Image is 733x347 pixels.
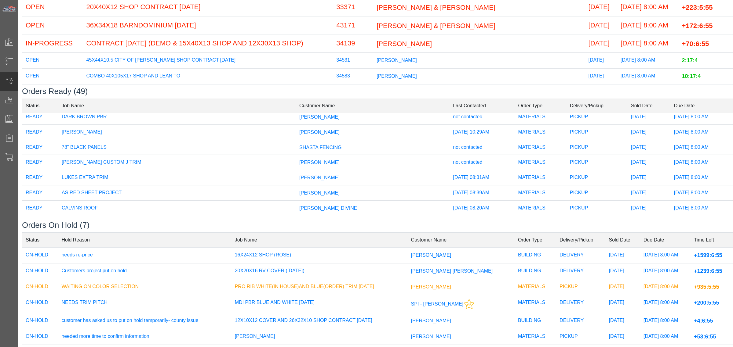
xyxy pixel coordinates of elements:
[617,16,678,34] td: [DATE] 8:00 AM
[514,98,566,113] td: Order Type
[411,318,451,323] span: [PERSON_NAME]
[617,34,678,53] td: [DATE] 8:00 AM
[22,124,58,140] td: READY
[627,140,670,155] td: [DATE]
[58,200,296,215] td: CALVINS ROOF
[670,109,733,125] td: [DATE] 8:00 AM
[58,279,231,295] td: WAITING ON COLOR SELECTION
[617,84,678,100] td: [DATE] 8:00 AM
[377,40,432,48] span: [PERSON_NAME]
[449,170,514,185] td: [DATE] 08:31AM
[694,252,722,258] span: +1599:6:55
[377,4,495,11] span: [PERSON_NAME] & [PERSON_NAME]
[22,34,83,53] td: IN-PROGRESS
[299,130,340,135] span: [PERSON_NAME]
[585,34,617,53] td: [DATE]
[22,69,83,84] td: OPEN
[670,170,733,185] td: [DATE] 8:00 AM
[694,318,713,324] span: +4:6:55
[58,313,231,329] td: customer has asked us to put on hold temporarily- county issue
[566,155,627,170] td: PICKUP
[566,200,627,215] td: PICKUP
[585,84,617,100] td: [DATE]
[299,190,340,195] span: [PERSON_NAME]
[514,263,556,279] td: BUILDING
[22,98,58,113] td: Status
[566,124,627,140] td: PICKUP
[231,329,407,345] td: [PERSON_NAME]
[231,295,407,313] td: MDI PBR BLUE AND WHITE [DATE]
[411,252,451,258] span: [PERSON_NAME]
[556,329,605,345] td: PICKUP
[640,248,690,263] td: [DATE] 8:00 AM
[22,109,58,125] td: READY
[670,155,733,170] td: [DATE] 8:00 AM
[333,34,373,53] td: 34139
[514,170,566,185] td: MATERIALS
[58,233,231,248] td: Hold Reason
[231,233,407,248] td: Job Name
[514,124,566,140] td: MATERIALS
[605,295,640,313] td: [DATE]
[411,284,451,289] span: [PERSON_NAME]
[627,98,670,113] td: Sold Date
[670,185,733,200] td: [DATE] 8:00 AM
[449,185,514,200] td: [DATE] 08:39AM
[377,22,495,29] span: [PERSON_NAME] & [PERSON_NAME]
[83,84,333,100] td: [PERSON_NAME] & [PERSON_NAME]
[22,329,58,345] td: ON-HOLD
[640,329,690,345] td: [DATE] 8:00 AM
[407,233,514,248] td: Customer Name
[514,295,556,313] td: MATERIALS
[514,185,566,200] td: MATERIALS
[566,98,627,113] td: Delivery/Pickup
[605,313,640,329] td: [DATE]
[464,299,474,309] img: This customer should be prioritized
[333,16,373,34] td: 43171
[556,263,605,279] td: DELIVERY
[449,109,514,125] td: not contacted
[682,22,713,29] span: +172:6:55
[627,185,670,200] td: [DATE]
[83,69,333,84] td: COMBO 40X105X17 SHOP AND LEAN TO
[682,4,713,11] span: +223:5:55
[514,248,556,263] td: BUILDING
[694,334,716,340] span: +53:6:55
[670,124,733,140] td: [DATE] 8:00 AM
[627,109,670,125] td: [DATE]
[556,295,605,313] td: DELIVERY
[605,329,640,345] td: [DATE]
[682,73,701,79] span: 10:17:4
[694,284,719,290] span: +935:5:55
[411,334,451,339] span: [PERSON_NAME]
[58,170,296,185] td: LUKES EXTRA TRIM
[605,248,640,263] td: [DATE]
[22,16,83,34] td: OPEN
[682,57,698,63] span: 2:17:4
[58,98,296,113] td: Job Name
[514,279,556,295] td: MATERIALS
[690,233,733,248] td: Time Left
[299,175,340,180] span: [PERSON_NAME]
[670,98,733,113] td: Due Date
[22,53,83,69] td: OPEN
[449,140,514,155] td: not contacted
[231,313,407,329] td: 12X10X12 COVER AND 26X32X10 SHOP CONTRACT [DATE]
[22,233,58,248] td: Status
[449,124,514,140] td: [DATE] 10:29AM
[514,200,566,215] td: MATERIALS
[640,233,690,248] td: Due Date
[449,200,514,215] td: [DATE] 08:20AM
[231,248,407,263] td: 16X24X12 SHOP (ROSE)
[231,279,407,295] td: PRO RIB WHITE(IN HOUSE)AND BLUE(ORDER) TRIM [DATE]
[566,140,627,155] td: PICKUP
[566,170,627,185] td: PICKUP
[585,53,617,69] td: [DATE]
[617,69,678,84] td: [DATE] 8:00 AM
[411,301,464,306] span: SPI - [PERSON_NAME]
[640,295,690,313] td: [DATE] 8:00 AM
[83,34,333,53] td: CONTRACT [DATE] (DEMO & 15X40X13 SHOP AND 12X30X13 SHOP)
[411,268,493,274] span: [PERSON_NAME] [PERSON_NAME]
[22,185,58,200] td: READY
[640,279,690,295] td: [DATE] 8:00 AM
